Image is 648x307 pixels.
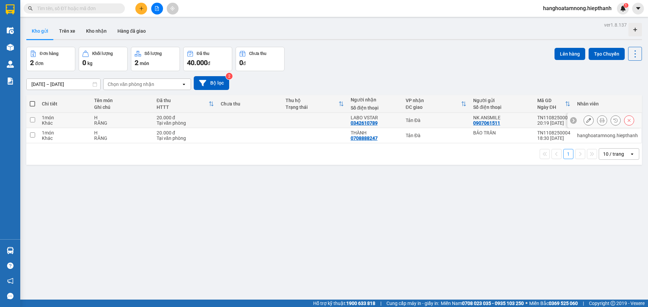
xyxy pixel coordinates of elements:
[157,130,214,135] div: 20.000 đ
[194,76,229,90] button: Bộ lọc
[351,105,399,111] div: Số điện thoại
[473,120,500,126] div: 0907061511
[473,115,531,120] div: NK ANSMILE
[94,115,150,120] div: H
[157,115,214,120] div: 20.000 đ
[139,6,144,11] span: plus
[286,98,338,103] div: Thu hộ
[153,95,217,113] th: Toggle SortBy
[577,101,638,106] div: Nhân viên
[42,115,87,120] div: 1 món
[351,120,378,126] div: 0342610789
[157,104,209,110] div: HTTT
[170,6,175,11] span: aim
[406,98,461,103] div: VP nhận
[94,104,150,110] div: Ghi chú
[537,130,570,135] div: TN1108250004
[351,97,399,102] div: Người nhận
[37,5,117,12] input: Tìm tên, số ĐT hoặc mã đơn
[583,300,584,307] span: |
[473,98,531,103] div: Người gửi
[7,44,14,51] img: warehouse-icon
[157,98,209,103] div: Đã thu
[42,130,87,135] div: 1 món
[7,293,13,299] span: message
[635,5,641,11] span: caret-down
[135,59,138,67] span: 2
[54,23,81,39] button: Trên xe
[151,3,163,14] button: file-add
[549,301,578,306] strong: 0369 525 060
[7,78,14,85] img: solution-icon
[313,300,375,307] span: Hỗ trợ kỹ thuật:
[249,51,266,56] div: Chưa thu
[197,51,209,56] div: Đã thu
[94,135,150,141] div: RĂNG
[42,101,87,106] div: Chi tiết
[406,133,466,138] div: Tản Đà
[243,61,246,66] span: đ
[7,278,13,284] span: notification
[7,263,13,269] span: question-circle
[131,47,180,71] button: Số lượng2món
[26,23,54,39] button: Kho gửi
[406,118,466,123] div: Tản Đà
[144,51,162,56] div: Số lượng
[380,300,381,307] span: |
[7,247,14,254] img: warehouse-icon
[537,120,570,126] div: 20:19 [DATE]
[529,300,578,307] span: Miền Bắc
[632,3,644,14] button: caret-down
[28,6,33,11] span: search
[402,95,470,113] th: Toggle SortBy
[94,98,150,103] div: Tên món
[538,4,617,12] span: hanghoatamnong.hiepthanh
[603,151,624,157] div: 10 / trang
[26,47,75,71] button: Đơn hàng2đơn
[183,47,232,71] button: Đã thu40.000đ
[351,135,378,141] div: 0708888247
[346,301,375,306] strong: 1900 633 818
[42,120,87,126] div: Khác
[108,81,154,88] div: Chọn văn phòng nhận
[620,5,626,11] img: icon-new-feature
[537,98,565,103] div: Mã GD
[624,3,628,8] sup: 1
[7,61,14,68] img: warehouse-icon
[40,51,58,56] div: Đơn hàng
[525,302,528,305] span: ⚪️
[555,48,585,60] button: Lên hàng
[406,104,461,110] div: ĐC giao
[537,135,570,141] div: 18:30 [DATE]
[351,115,399,120] div: LABO VSTAR
[604,21,627,29] div: ver 1.8.137
[473,104,531,110] div: Số điện thoại
[81,23,112,39] button: Kho nhận
[187,59,208,67] span: 40.000
[441,300,524,307] span: Miền Nam
[208,61,210,66] span: đ
[236,47,285,71] button: Chưa thu0đ
[30,59,34,67] span: 2
[563,149,573,159] button: 1
[6,4,15,14] img: logo-vxr
[534,95,574,113] th: Toggle SortBy
[628,23,642,36] div: Tạo kho hàng mới
[537,115,570,120] div: TN1108250005
[462,301,524,306] strong: 0708 023 035 - 0935 103 250
[629,151,635,157] svg: open
[221,101,279,106] div: Chưa thu
[537,104,565,110] div: Ngày ĐH
[286,104,338,110] div: Trạng thái
[35,61,44,66] span: đơn
[157,135,214,141] div: Tại văn phòng
[92,51,113,56] div: Khối lượng
[239,59,243,67] span: 0
[167,3,179,14] button: aim
[94,130,150,135] div: H
[112,23,151,39] button: Hàng đã giao
[155,6,159,11] span: file-add
[589,48,625,60] button: Tạo Chuyến
[577,133,638,138] div: hanghoatamnong.hiepthanh
[82,59,86,67] span: 0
